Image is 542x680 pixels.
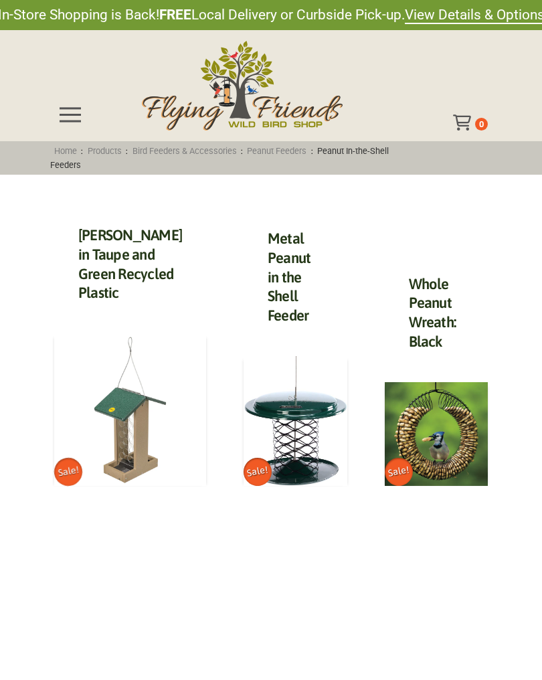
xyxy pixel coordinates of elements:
a: Products [83,146,126,156]
div: Toggle Off Canvas Content [453,114,475,131]
strong: FREE [159,7,191,23]
span: 0 [479,119,484,129]
a: [PERSON_NAME] in Taupe and Green Recycled Plastic [78,226,182,301]
a: Metal Peanut in the Shell Feeder [268,230,310,323]
span: Sale! [242,455,274,488]
div: Toggle Off Canvas Content [54,98,86,131]
a: Home [50,146,82,156]
span: : : : : [50,146,389,171]
span: Sale! [382,455,415,488]
a: Bird Feeders & Accessories [128,146,241,156]
a: Whole Peanut Wreath: Black [409,275,456,350]
img: Flying Friends Wild Bird Shop Logo [142,41,343,131]
a: Peanut Feeders [243,146,311,156]
span: Sale! [52,455,85,488]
